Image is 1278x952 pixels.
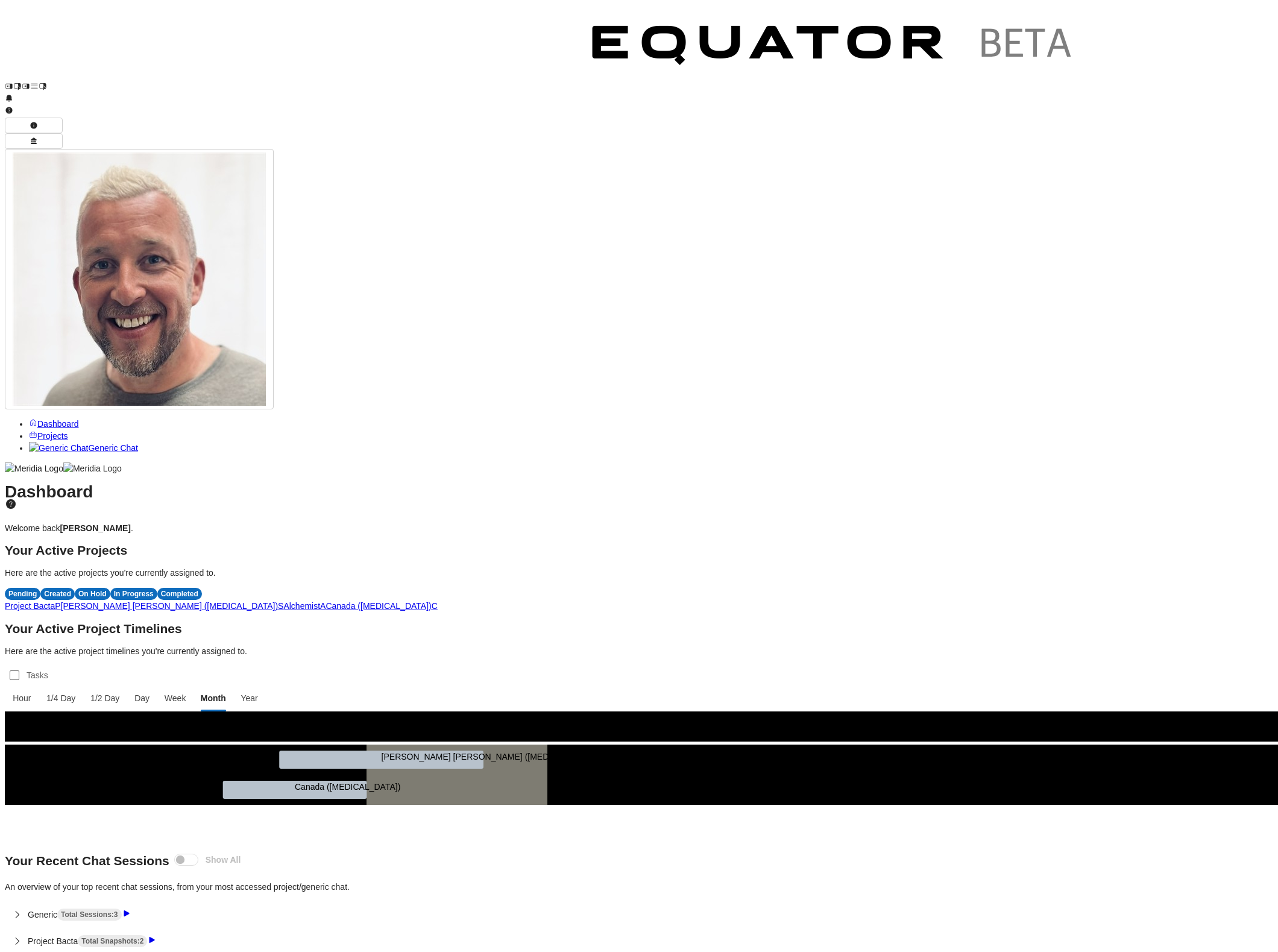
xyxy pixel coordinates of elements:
[320,601,326,611] span: A
[5,645,1273,657] p: Here are the active project timelines you're currently assigned to.
[5,462,63,474] img: Meridia Logo
[78,935,147,947] div: Total Snapshots: 2
[432,601,438,611] span: C
[382,752,599,761] text: [PERSON_NAME] [PERSON_NAME] ([MEDICAL_DATA])
[186,717,204,727] text: 2025
[61,601,284,611] a: [PERSON_NAME] [PERSON_NAME] ([MEDICAL_DATA])S
[283,601,326,611] a: AlchemistA
[5,623,1273,635] h2: Your Active Project Timelines
[37,419,79,429] span: Dashboard
[63,462,122,474] img: Meridia Logo
[133,692,151,704] span: Day
[55,601,60,611] span: P
[200,692,227,704] span: Month
[5,486,1273,511] h1: Dashboard
[571,5,1096,90] img: Customer Logo
[5,881,1273,893] p: An overview of your top recent chat sessions, from your most accessed project/generic chat.
[29,419,79,429] a: Dashboard
[88,443,137,453] span: Generic Chat
[110,588,157,600] div: In Progress
[203,849,246,871] label: Show All
[326,601,437,611] a: Canada ([MEDICAL_DATA])C
[5,601,61,611] a: Project BactaP
[89,692,121,704] span: 1/2 Day
[29,442,88,454] img: Generic Chat
[37,431,68,441] span: Projects
[13,153,266,406] img: Profile Icon
[24,664,53,686] label: Tasks
[1180,728,1220,737] text: December
[45,692,77,704] span: 1/4 Day
[47,5,571,90] img: Customer Logo
[163,692,187,704] span: Week
[95,728,114,737] text: June
[40,588,75,600] div: Created
[239,692,260,704] span: Year
[999,728,1039,737] text: November
[278,601,283,611] span: S
[276,728,291,737] text: July
[60,523,131,533] strong: [PERSON_NAME]
[157,588,202,600] div: Completed
[57,909,121,921] div: Total Sessions: 3
[11,692,33,704] span: Hour
[819,728,849,737] text: October
[5,567,1273,579] p: Here are the active projects you're currently assigned to.
[29,431,68,441] a: Projects
[5,522,1273,534] p: Welcome back .
[29,443,138,453] a: Generic ChatGeneric Chat
[457,728,483,737] text: August
[5,849,1273,871] h2: Your Recent Chat Sessions
[5,901,1273,928] button: GenericTotal Sessions:3
[75,588,110,600] div: On Hold
[5,544,1273,556] h2: Your Active Projects
[638,728,679,737] text: September
[5,588,40,600] div: Pending
[295,782,400,792] text: Canada ([MEDICAL_DATA])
